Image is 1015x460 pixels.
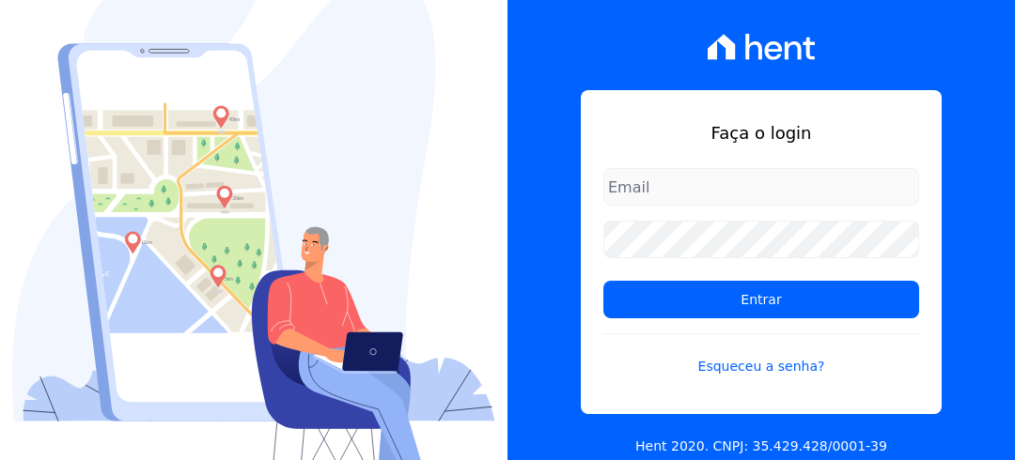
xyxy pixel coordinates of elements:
[603,281,919,318] input: Entrar
[603,120,919,146] h1: Faça o login
[603,333,919,376] a: Esqueceu a senha?
[603,168,919,206] input: Email
[635,437,887,456] p: Hent 2020. CNPJ: 35.429.428/0001-39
